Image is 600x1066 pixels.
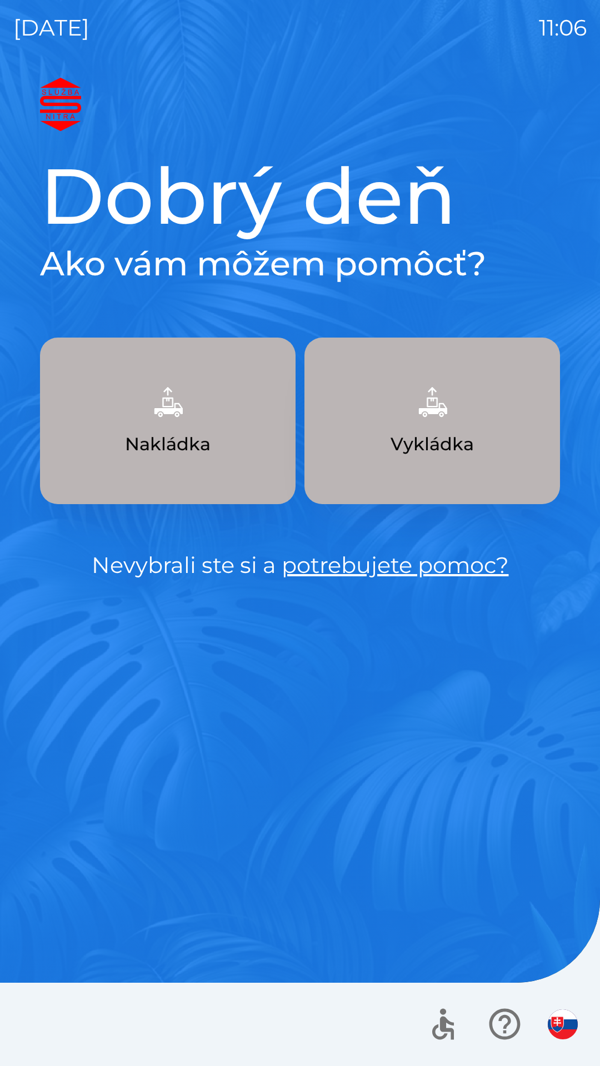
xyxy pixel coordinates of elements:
p: Nevybrali ste si a [40,549,560,582]
img: 9957f61b-5a77-4cda-b04a-829d24c9f37e.png [143,378,192,426]
img: 6e47bb1a-0e3d-42fb-b293-4c1d94981b35.png [408,378,457,426]
button: Nakládka [40,338,296,504]
a: potrebujete pomoc? [282,551,509,579]
h1: Dobrý deň [40,149,560,243]
p: [DATE] [13,11,89,44]
img: sk flag [548,1009,578,1039]
p: Vykládka [391,431,474,457]
button: Vykládka [304,338,560,504]
p: Nakládka [125,431,211,457]
img: Logo [40,78,560,131]
h2: Ako vám môžem pomôcť? [40,243,560,284]
p: 11:06 [539,11,587,44]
